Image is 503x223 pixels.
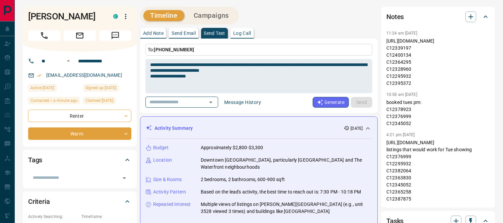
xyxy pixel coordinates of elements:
[143,10,184,21] button: Timeline
[28,152,131,168] div: Tags
[28,196,50,207] h2: Criteria
[313,97,349,108] button: Generate
[153,201,191,208] p: Repeated Interest
[85,85,116,91] span: Signed up [DATE]
[113,14,118,19] div: condos.ca
[37,73,42,78] svg: Email Verified
[201,176,285,183] p: 2 bedrooms, 2 bathrooms, 600-900 sqft
[172,31,196,36] p: Send Email
[46,72,122,78] a: [EMAIL_ADDRESS][DOMAIN_NAME]
[201,144,263,151] p: Approximately $2,800-$3,300
[201,201,372,215] p: Multiple views of listings on [PERSON_NAME][GEOGRAPHIC_DATA] (e.g., unit 3528 viewed 3 times) and...
[204,31,225,36] p: Send Text
[201,188,361,196] p: Based on the lead's activity, the best time to reach out is: 7:30 PM - 10:18 PM
[386,139,490,217] p: [URL][DOMAIN_NAME] listings that would work for Tue showing C12376999 C12295932 C12382064 C123638...
[187,10,236,21] button: Campaigns
[28,110,131,122] div: Renter
[64,57,72,65] button: Open
[153,176,182,183] p: Size & Rooms
[154,47,194,52] span: [PHONE_NUMBER]
[85,97,113,104] span: Claimed [DATE]
[386,38,490,87] p: [URL][DOMAIN_NAME] C12339197 C12400134 C12364295 C12328960 C12295932 C12395372
[28,11,103,22] h1: [PERSON_NAME]
[386,9,490,25] div: Notes
[81,214,131,220] p: Timeframe:
[83,97,131,106] div: Sat Aug 30 2025
[154,125,193,132] p: Activity Summary
[28,155,42,165] h2: Tags
[386,99,490,127] p: booked tues pm: C12378923 C12376999 C12345052
[206,98,215,107] button: Open
[233,31,251,36] p: Log Call
[386,31,417,36] p: 11:24 am [DATE]
[145,44,372,56] p: To:
[64,30,96,41] span: Email
[201,157,372,171] p: Downtown [GEOGRAPHIC_DATA], particularly [GEOGRAPHIC_DATA] and The Waterfront neighbourhoods
[386,92,417,97] p: 10:58 am [DATE]
[28,193,131,210] div: Criteria
[153,157,172,164] p: Location
[220,97,265,108] button: Message History
[143,31,164,36] p: Add Note
[28,84,80,94] div: Thu Sep 11 2025
[30,97,77,104] span: Contacted < a minute ago
[146,122,372,134] div: Activity Summary[DATE]
[153,144,169,151] p: Budget
[28,30,60,41] span: Call
[28,214,78,220] p: Actively Searching:
[386,132,415,137] p: 4:21 pm [DATE]
[28,97,80,106] div: Sun Sep 14 2025
[351,125,363,131] p: [DATE]
[28,127,131,140] div: Warm
[386,11,404,22] h2: Notes
[120,173,129,183] button: Open
[153,188,186,196] p: Activity Pattern
[30,85,54,91] span: Active [DATE]
[99,30,131,41] span: Message
[83,84,131,94] div: Sat Aug 30 2025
